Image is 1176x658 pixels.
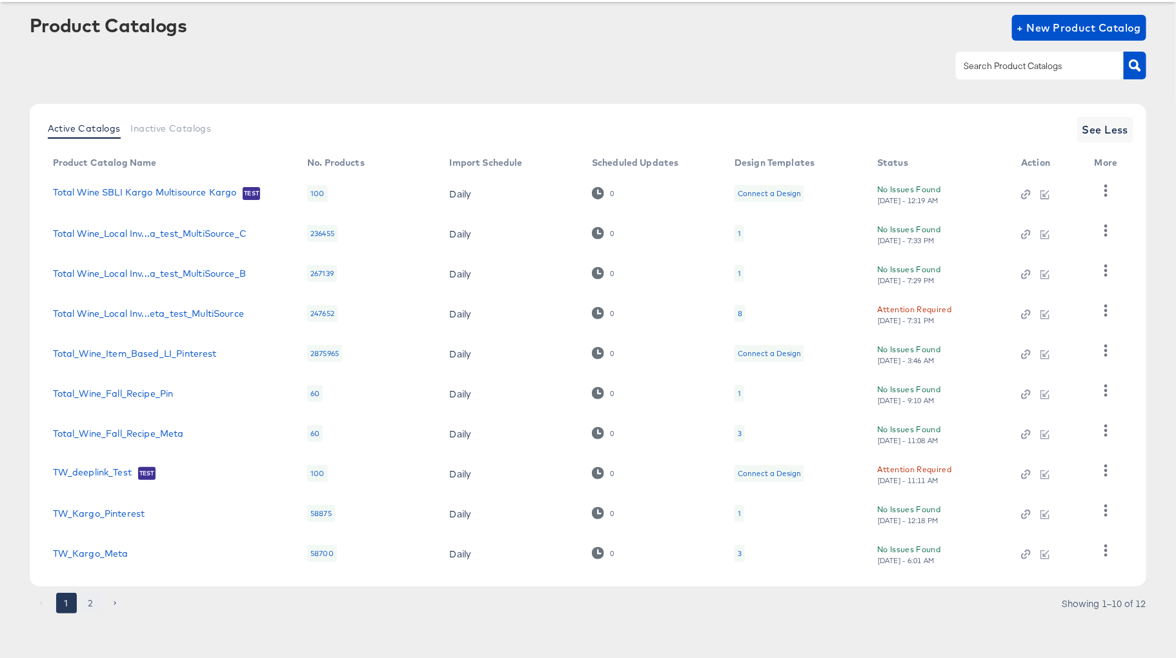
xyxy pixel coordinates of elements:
a: Total Wine_Local Inv...eta_test_MultiSource [53,308,244,319]
td: Daily [440,214,582,254]
div: 267139 [307,265,337,282]
td: Daily [440,533,582,573]
div: Attention Required [877,463,951,476]
div: Connect a Design [735,465,804,482]
div: 1 [738,388,741,399]
div: 0 [592,507,614,519]
div: 236455 [307,225,338,242]
div: 58700 [307,545,337,562]
div: 58875 [307,505,335,522]
div: 0 [592,547,614,559]
button: See Less [1077,117,1134,143]
div: 0 [609,549,614,558]
div: [DATE] - 11:11 AM [877,476,939,485]
div: Product Catalogs [30,15,187,35]
div: No. Products [307,157,365,168]
div: 0 [609,429,614,438]
nav: pagination navigation [30,593,128,613]
button: page 1 [56,593,77,613]
span: Test [243,188,260,199]
span: + New Product Catalog [1017,19,1142,37]
div: [DATE] - 7:31 PM [877,316,935,325]
div: 100 [307,465,327,482]
div: Connect a Design [735,345,804,362]
div: 0 [609,349,614,358]
span: See Less [1082,121,1129,139]
div: 0 [592,307,614,319]
div: 8 [735,305,745,322]
div: 0 [609,269,614,278]
div: Connect a Design [738,348,801,359]
div: Connect a Design [738,468,801,479]
div: Scheduled Updates [592,157,679,168]
a: Total Wine_Local Inv...a_test_MultiSource_C [53,228,247,239]
td: Daily [440,374,582,414]
div: 1 [735,505,744,522]
a: TW_Kargo_Pinterest [53,508,145,519]
div: Connect a Design [735,185,804,202]
div: 0 [592,267,614,279]
div: 3 [738,428,742,439]
div: 0 [592,347,614,359]
div: Product Catalog Name [53,157,157,168]
span: Inactive Catalogs [131,123,212,134]
a: Total Wine SBLI Kargo Multisource Kargo [53,187,237,200]
a: Total_Wine_Fall_Recipe_Pin [53,388,174,399]
div: 0 [592,427,614,439]
th: More [1084,153,1133,174]
a: Total_Wine_Item_Based_LI_Pinterest [53,348,217,359]
button: Attention Required[DATE] - 7:31 PM [877,303,951,325]
div: Showing 1–10 of 12 [1061,599,1146,608]
div: 0 [609,469,614,478]
td: Daily [440,454,582,494]
div: 0 [609,509,614,518]
div: 1 [738,268,741,279]
td: Daily [440,254,582,294]
th: Action [1011,153,1084,174]
div: 3 [735,425,745,442]
div: 100 [307,185,327,202]
button: Attention Required[DATE] - 11:11 AM [877,463,951,485]
div: 0 [609,189,614,198]
button: Go to next page [105,593,126,613]
div: Design Templates [735,157,815,168]
td: Daily [440,494,582,533]
div: 0 [609,229,614,238]
div: Connect a Design [738,188,801,199]
div: 1 [738,508,741,519]
div: Import Schedule [450,157,523,168]
div: 0 [592,187,614,199]
button: + New Product Catalog [1012,15,1147,41]
td: Daily [440,414,582,454]
td: Daily [440,334,582,374]
div: 0 [609,389,614,398]
div: 1 [735,225,744,242]
div: 0 [592,387,614,399]
span: Test [138,468,156,479]
a: TW_deeplink_Test [53,467,132,480]
div: 1 [738,228,741,239]
button: Go to page 2 [81,593,101,613]
div: Attention Required [877,303,951,316]
div: 1 [735,385,744,402]
div: 2875965 [307,345,342,362]
td: Daily [440,294,582,334]
input: Search Product Catalogs [961,59,1099,74]
div: 60 [307,385,323,402]
div: 1 [735,265,744,282]
a: TW_Kargo_Meta [53,548,128,559]
a: Total_Wine_Fall_Recipe_Meta [53,428,184,439]
div: 0 [592,467,614,479]
div: 0 [609,309,614,318]
a: Total Wine_Local Inv...a_test_MultiSource_B [53,268,246,279]
div: 3 [735,545,745,562]
div: 247652 [307,305,338,322]
span: Active Catalogs [48,123,121,134]
div: 0 [592,227,614,239]
div: 60 [307,425,323,442]
td: Daily [440,174,582,214]
div: 8 [738,308,742,319]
